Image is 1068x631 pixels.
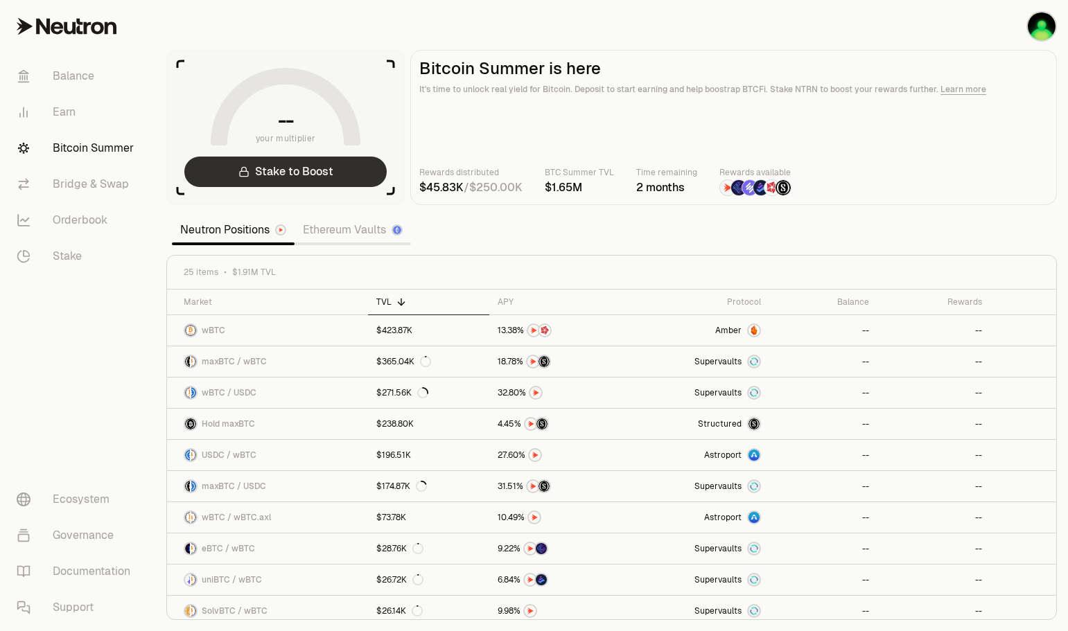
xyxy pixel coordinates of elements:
[202,574,262,585] span: uniBTC / wBTC
[749,356,760,367] img: Supervaults
[185,481,190,492] img: maxBTC Logo
[498,296,620,308] div: APY
[498,448,620,462] button: NTRN
[539,325,550,336] img: Mars Fragments
[167,346,368,377] a: maxBTC LogowBTC LogomaxBTC / wBTC
[368,533,489,564] a: $28.76K
[376,356,431,367] div: $365.04K
[202,481,266,492] span: maxBTC / USDC
[719,166,791,179] p: Rewards available
[167,377,368,408] a: wBTC LogoUSDC LogowBTC / USDC
[489,409,628,439] a: NTRNStructured Points
[694,356,742,367] span: Supervaults
[6,517,150,553] a: Governance
[184,157,387,187] a: Stake to Boost
[376,512,406,523] div: $73.78K
[167,565,368,595] a: uniBTC LogowBTC LogouniBTC / wBTC
[6,166,150,202] a: Bridge & Swap
[191,450,196,461] img: wBTC Logo
[498,417,620,431] button: NTRNStructured Points
[419,82,1048,96] p: It's time to unlock real yield for Bitcoin. Deposit to start earning and help boostrap BTCFi. Sta...
[545,166,614,179] p: BTC Summer TVL
[191,356,196,367] img: wBTC Logo
[191,512,196,523] img: wBTC.axl Logo
[489,440,628,470] a: NTRN
[191,481,196,492] img: USDC Logo
[769,409,877,439] a: --
[749,481,760,492] img: Supervaults
[636,166,697,179] p: Time remaining
[536,418,548,429] img: Structured Points
[698,418,742,429] span: Structured
[498,604,620,618] button: NTRN
[527,481,539,492] img: NTRN
[167,440,368,470] a: USDC LogowBTC LogoUSDC / wBTC
[704,512,742,523] span: Astroport
[749,605,760,616] img: Supervaults
[368,440,489,470] a: $196.51K
[172,216,295,244] a: Neutron Positions
[368,346,489,377] a: $365.04K
[694,387,742,398] span: Supervaults
[376,574,423,585] div: $26.72K
[393,226,401,234] img: Ethereum Logo
[498,323,620,337] button: NTRNMars Fragments
[628,346,769,377] a: SupervaultsSupervaults
[704,450,742,461] span: Astroport
[202,543,255,554] span: eBTC / wBTC
[628,565,769,595] a: SupervaultsSupervaults
[628,409,769,439] a: StructuredmaxBTC
[368,565,489,595] a: $26.72K
[742,180,758,195] img: Solv Points
[536,574,547,585] img: Bedrock Diamonds
[376,325,412,336] div: $423.87K
[877,533,990,564] a: --
[527,356,539,367] img: NTRN
[191,605,196,616] img: wBTC Logo
[185,574,190,585] img: uniBTC Logo
[731,180,746,195] img: EtherFi Points
[769,596,877,626] a: --
[694,481,742,492] span: Supervaults
[715,325,742,336] span: Amber
[376,605,423,616] div: $26.14K
[419,166,523,179] p: Rewards distributed
[376,418,414,429] div: $238.80K
[202,387,256,398] span: wBTC / USDC
[376,296,481,308] div: TVL
[6,589,150,625] a: Support
[489,346,628,377] a: NTRNStructured Points
[877,565,990,595] a: --
[202,356,267,367] span: maxBTC / wBTC
[498,479,620,493] button: NTRNStructured Points
[185,605,190,616] img: SolvBTC Logo
[489,596,628,626] a: NTRN
[6,481,150,517] a: Ecosystem
[529,450,541,461] img: NTRN
[256,132,316,145] span: your multiplier
[185,418,196,429] img: maxBTC Logo
[628,596,769,626] a: SupervaultsSupervaults
[628,377,769,408] a: SupervaultsSupervaults
[769,471,877,501] a: --
[498,355,620,368] button: NTRNStructured Points
[694,574,742,585] span: Supervaults
[167,315,368,346] a: wBTC LogowBTC
[202,450,256,461] span: USDC / wBTC
[6,58,150,94] a: Balance
[877,409,990,439] a: --
[489,377,628,408] a: NTRN
[877,596,990,626] a: --
[191,574,196,585] img: wBTC Logo
[498,386,620,400] button: NTRN
[232,267,276,278] span: $1.91M TVL
[628,533,769,564] a: SupervaultsSupervaults
[6,202,150,238] a: Orderbook
[167,471,368,501] a: maxBTC LogoUSDC LogomaxBTC / USDC
[769,565,877,595] a: --
[694,543,742,554] span: Supervaults
[525,543,536,554] img: NTRN
[202,325,225,336] span: wBTC
[636,179,697,196] div: 2 months
[525,605,536,616] img: NTRN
